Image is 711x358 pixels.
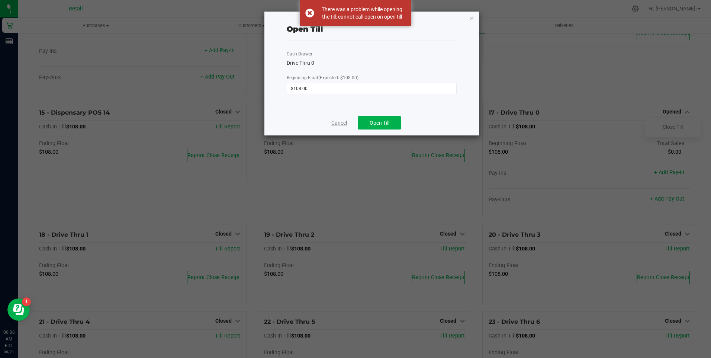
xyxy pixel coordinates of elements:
[287,59,456,67] div: Drive Thru 0
[358,116,401,130] button: Open Till
[331,119,347,127] a: Cancel
[287,51,312,57] label: Cash Drawer
[287,23,323,35] div: Open Till
[370,120,389,126] span: Open Till
[318,6,406,20] div: There was a problem while opening the till: cannot call open on open till
[7,298,30,321] iframe: Resource center
[22,297,31,306] iframe: Resource center unread badge
[287,75,358,80] span: Beginning Float
[318,75,358,80] span: (Expected: $108.00)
